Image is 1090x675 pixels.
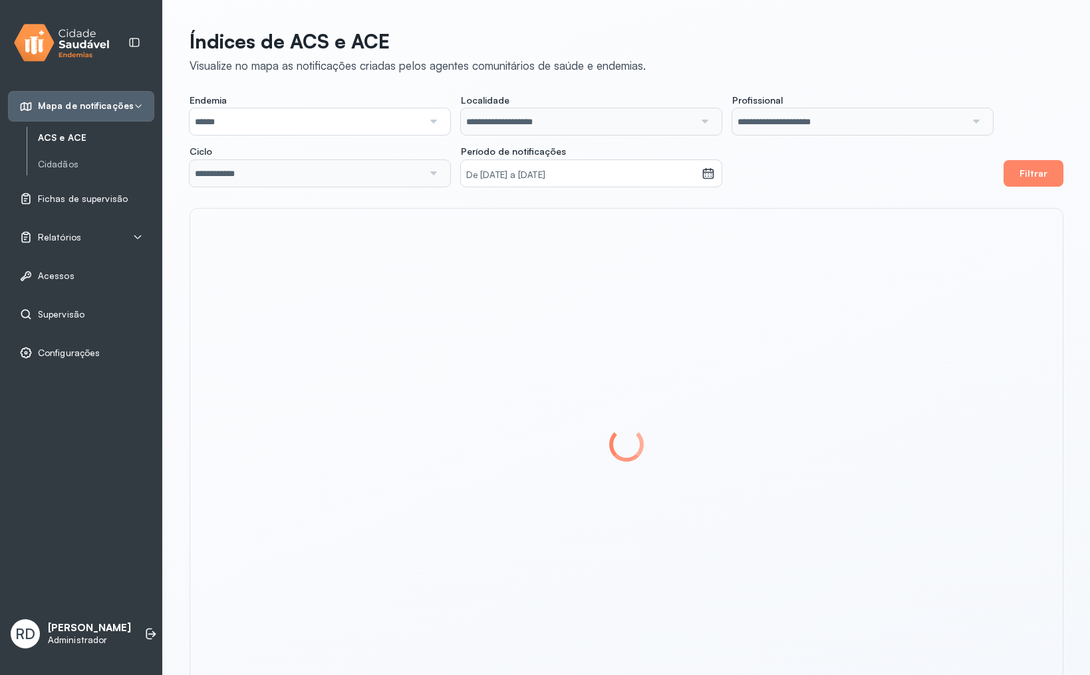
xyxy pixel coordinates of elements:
[190,29,646,53] p: Índices de ACS e ACE
[38,347,100,359] span: Configurações
[14,21,110,64] img: logo.svg
[38,156,154,173] a: Cidadãos
[190,145,212,157] span: Ciclo
[38,270,74,282] span: Acessos
[38,309,84,320] span: Supervisão
[19,346,143,359] a: Configurações
[19,192,143,205] a: Fichas de supervisão
[190,94,227,106] span: Endemia
[466,169,696,182] small: De [DATE] a [DATE]
[19,269,143,282] a: Acessos
[48,622,131,634] p: [PERSON_NAME]
[19,308,143,321] a: Supervisão
[38,159,154,170] a: Cidadãos
[38,130,154,146] a: ACS e ACE
[38,193,128,205] span: Fichas de supervisão
[190,58,646,72] div: Visualize no mapa as notificações criadas pelos agentes comunitários de saúde e endemias.
[461,145,566,157] span: Período de notificações
[48,634,131,646] p: Administrador
[461,94,509,106] span: Localidade
[38,132,154,144] a: ACS e ACE
[1004,160,1063,187] button: Filtrar
[38,232,81,243] span: Relatórios
[732,94,783,106] span: Profissional
[38,100,134,112] span: Mapa de notificações
[15,625,35,642] span: RD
